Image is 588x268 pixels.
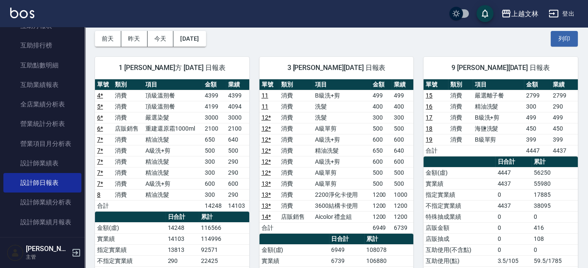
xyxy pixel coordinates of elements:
[113,112,144,123] td: 消費
[392,79,413,90] th: 業績
[473,90,524,101] td: 嚴選離子餐
[329,255,364,266] td: 6739
[424,211,495,222] td: 特殊抽成業績
[26,245,69,253] h5: [PERSON_NAME]
[371,90,392,101] td: 499
[329,234,364,245] th: 日合計
[524,79,551,90] th: 金額
[392,112,413,123] td: 300
[495,189,532,200] td: 0
[426,92,432,99] a: 15
[532,211,578,222] td: 0
[259,244,329,255] td: 金額(虛)
[165,212,199,223] th: 日合計
[165,255,199,266] td: 290
[113,145,144,156] td: 消費
[3,193,81,212] a: 設計師業績分析表
[426,103,432,110] a: 16
[313,134,371,145] td: A級洗+剪
[498,5,542,22] button: 上越文林
[448,112,473,123] td: 消費
[259,79,414,234] table: a dense table
[3,212,81,232] a: 設計師業績月報表
[551,90,578,101] td: 2799
[434,64,568,72] span: 9 [PERSON_NAME][DATE] 日報表
[113,134,144,145] td: 消費
[226,90,249,101] td: 4399
[392,123,413,134] td: 500
[392,101,413,112] td: 400
[226,145,249,156] td: 500
[392,167,413,178] td: 500
[203,156,226,167] td: 300
[495,222,532,233] td: 0
[371,156,392,167] td: 600
[448,123,473,134] td: 消費
[524,90,551,101] td: 2799
[424,244,495,255] td: 互助使用(不含點)
[143,156,202,167] td: 精油洗髮
[279,156,313,167] td: 消費
[226,200,249,211] td: 14103
[259,255,329,266] td: 實業績
[313,156,371,167] td: A級洗+剪
[165,244,199,255] td: 13813
[524,101,551,112] td: 300
[113,90,144,101] td: 消費
[313,90,371,101] td: B級洗+剪
[279,90,313,101] td: 消費
[371,200,392,211] td: 1200
[532,255,578,266] td: 59.5/1785
[313,79,371,90] th: 項目
[495,178,532,189] td: 4437
[313,211,371,222] td: Aicolor 禮盒組
[279,134,313,145] td: 消費
[95,244,165,255] td: 指定實業績
[424,222,495,233] td: 店販金額
[3,75,81,95] a: 互助業績報表
[199,212,249,223] th: 累計
[371,134,392,145] td: 600
[259,222,279,233] td: 合計
[143,90,202,101] td: 頂級溫朔餐
[226,123,249,134] td: 2100
[165,233,199,244] td: 14103
[143,79,202,90] th: 項目
[392,222,413,233] td: 6739
[392,178,413,189] td: 500
[364,234,413,245] th: 累計
[270,64,404,72] span: 3 [PERSON_NAME][DATE] 日報表
[551,31,578,47] button: 列印
[426,125,432,132] a: 18
[95,222,165,233] td: 金額(虛)
[113,178,144,189] td: 消費
[313,112,371,123] td: 洗髮
[203,79,226,90] th: 金額
[532,156,578,167] th: 累計
[95,255,165,266] td: 不指定實業績
[203,134,226,145] td: 650
[279,200,313,211] td: 消費
[392,211,413,222] td: 1200
[7,244,24,261] img: Person
[199,222,249,233] td: 116566
[95,200,113,211] td: 合計
[105,64,239,72] span: 1 [PERSON_NAME]方 [DATE] 日報表
[532,189,578,200] td: 17885
[424,233,495,244] td: 店販抽成
[113,167,144,178] td: 消費
[532,167,578,178] td: 56250
[473,123,524,134] td: 海鹽洗髮
[424,145,448,156] td: 合計
[473,79,524,90] th: 項目
[524,123,551,134] td: 450
[426,114,432,121] a: 17
[473,112,524,123] td: B級洗+剪
[371,167,392,178] td: 500
[313,145,371,156] td: 精油洗髮
[371,112,392,123] td: 300
[203,200,226,211] td: 14248
[3,114,81,134] a: 營業統計分析表
[3,36,81,55] a: 互助排行榜
[524,145,551,156] td: 4447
